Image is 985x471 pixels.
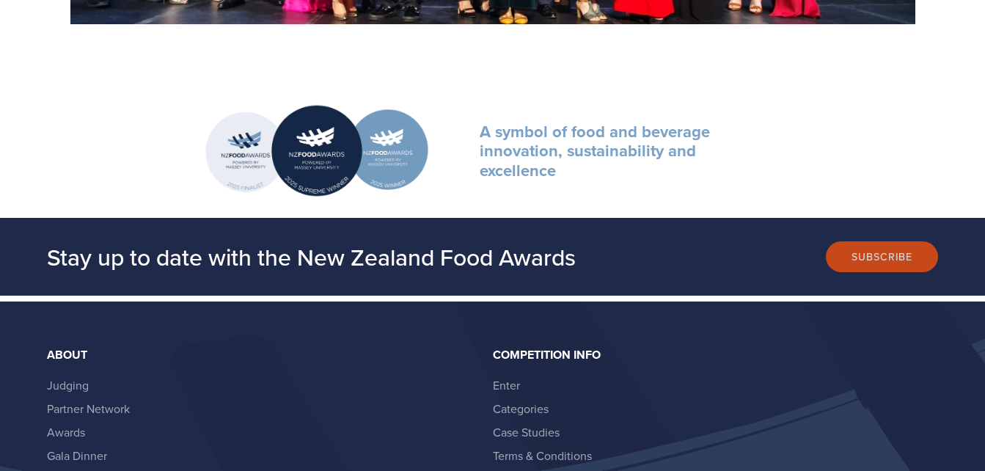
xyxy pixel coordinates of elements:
strong: A symbol of food and beverage innovation, sustainability and excellence [480,120,714,182]
a: Terms & Conditions [493,448,592,464]
a: Categories [493,401,549,417]
a: Awards [47,424,85,440]
a: Partner Network [47,401,130,417]
a: Case Studies [493,424,560,440]
div: About [47,348,480,362]
a: Judging [47,377,89,393]
a: Enter [493,377,520,393]
div: Competition Info [493,348,926,362]
h2: Stay up to date with the New Zealand Food Awards [47,242,633,271]
a: Gala Dinner [47,448,107,464]
button: Subscribe [826,241,938,272]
